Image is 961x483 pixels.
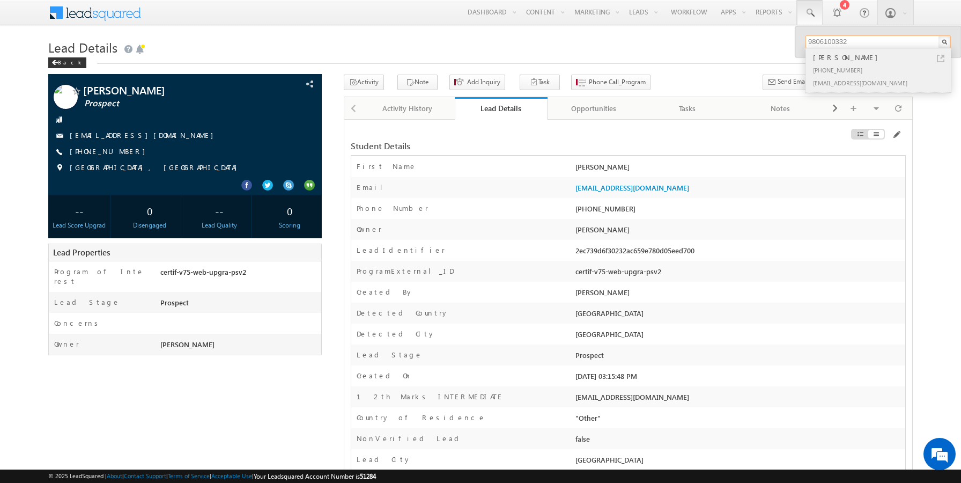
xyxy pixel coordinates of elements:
[54,297,120,307] label: Lead Stage
[573,266,905,281] div: certif-v75-web-upgra-psv2
[763,75,813,90] button: Send Email
[107,472,122,479] a: About
[14,99,196,321] textarea: Type your message and hit 'Enter'
[124,472,166,479] a: Contact Support
[455,97,548,120] a: Lead Details
[48,39,117,56] span: Lead Details
[261,201,319,221] div: 0
[146,331,195,345] em: Start Chat
[571,75,650,90] button: Phone Call_Program
[360,472,376,480] span: 51284
[168,472,210,479] a: Terms of Service
[158,267,321,282] div: certif-v75-web-upgra-psv2
[357,308,449,318] label: Detected Country
[121,201,178,221] div: 0
[357,224,382,234] label: Owner
[48,57,86,68] div: Back
[160,340,215,349] span: [PERSON_NAME]
[211,472,252,479] a: Acceptable Use
[743,102,818,115] div: Notes
[641,97,734,120] a: Tasks
[370,102,445,115] div: Activity History
[575,225,630,234] span: [PERSON_NAME]
[357,413,486,422] label: Country of Residence
[121,221,178,230] div: Disengaged
[254,472,376,480] span: Your Leadsquared Account Number is
[48,57,92,66] a: Back
[357,350,423,360] label: Lead Stage
[357,392,504,401] label: 12th Marks INTERMEDIATE
[70,130,219,140] a: [EMAIL_ADDRESS][DOMAIN_NAME]
[357,287,413,297] label: Created By
[778,77,808,86] span: Send Email
[520,75,560,90] button: Task
[70,147,151,157] span: [PHONE_NUMBER]
[573,162,905,177] div: [PERSON_NAME]
[18,56,45,70] img: d_60004797649_company_0_60004797649
[573,245,905,260] div: 2ec739d6f30232ac659e780d05eed700
[573,434,905,449] div: false
[176,5,202,31] div: Minimize live chat window
[573,329,905,344] div: [GEOGRAPHIC_DATA]
[811,52,955,63] div: [PERSON_NAME]
[573,350,905,365] div: Prospect
[357,182,391,192] label: Email
[51,221,108,230] div: Lead Score Upgrad
[573,392,905,407] div: [EMAIL_ADDRESS][DOMAIN_NAME]
[397,75,438,90] button: Note
[467,77,500,87] span: Add Inquiry
[811,63,955,76] div: [PHONE_NUMBER]
[53,247,110,258] span: Lead Properties
[649,102,725,115] div: Tasks
[573,287,905,302] div: [PERSON_NAME]
[734,97,827,120] a: Notes
[357,266,454,276] label: ProgramExternal_ID
[344,75,384,90] button: Activity
[83,85,254,96] span: [PERSON_NAME]
[449,75,505,90] button: Add Inquiry
[357,245,445,255] label: LeadIdentifier
[54,318,102,328] label: Concerns
[573,455,905,470] div: [GEOGRAPHIC_DATA]
[357,162,417,171] label: First Name
[556,102,631,115] div: Opportunities
[357,203,428,213] label: Phone Number
[56,56,180,70] div: Chat with us now
[573,371,905,386] div: [DATE] 03:15:48 PM
[463,103,540,113] div: Lead Details
[84,98,255,109] span: Prospect
[357,371,412,380] label: Created On
[70,163,242,173] span: [GEOGRAPHIC_DATA], [GEOGRAPHIC_DATA]
[357,434,463,443] label: NonVerified Lead
[54,339,79,349] label: Owner
[811,76,955,89] div: [EMAIL_ADDRESS][DOMAIN_NAME]
[158,297,321,312] div: Prospect
[191,221,248,230] div: Lead Quality
[357,329,435,339] label: Detected City
[589,77,646,87] span: Phone Call_Program
[261,221,319,230] div: Scoring
[548,97,641,120] a: Opportunities
[48,471,376,481] span: © 2025 LeadSquared | | | | |
[573,308,905,323] div: [GEOGRAPHIC_DATA]
[191,201,248,221] div: --
[54,267,147,286] label: Program of Interest
[54,85,78,113] img: Profile photo
[357,455,411,464] label: Lead City
[351,141,716,151] div: Student Details
[361,97,455,120] a: Activity History
[575,183,689,192] a: [EMAIL_ADDRESS][DOMAIN_NAME]
[573,203,905,218] div: [PHONE_NUMBER]
[51,201,108,221] div: --
[573,413,905,428] div: "Other"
